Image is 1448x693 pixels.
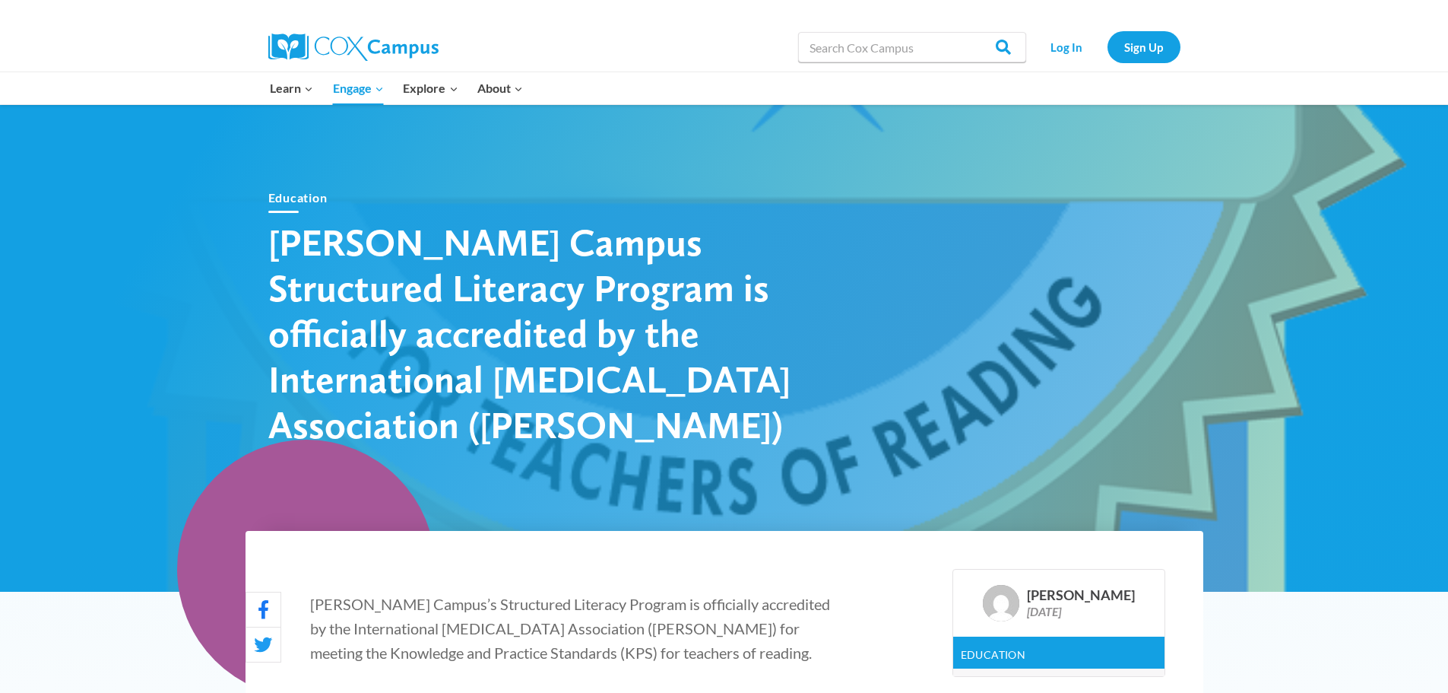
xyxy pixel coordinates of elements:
[477,78,523,98] span: About
[1027,587,1135,604] div: [PERSON_NAME]
[268,190,328,205] a: Education
[1107,31,1180,62] a: Sign Up
[403,78,458,98] span: Explore
[333,78,384,98] span: Engage
[268,33,439,61] img: Cox Campus
[1034,31,1180,62] nav: Secondary Navigation
[1027,604,1135,618] div: [DATE]
[961,648,1026,661] a: Education
[268,219,800,447] h1: [PERSON_NAME] Campus Structured Literacy Program is officially accredited by the International [M...
[798,32,1026,62] input: Search Cox Campus
[1034,31,1100,62] a: Log In
[310,595,830,662] span: [PERSON_NAME] Campus’s Structured Literacy Program is officially accredited by the International ...
[261,72,533,104] nav: Primary Navigation
[270,78,313,98] span: Learn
